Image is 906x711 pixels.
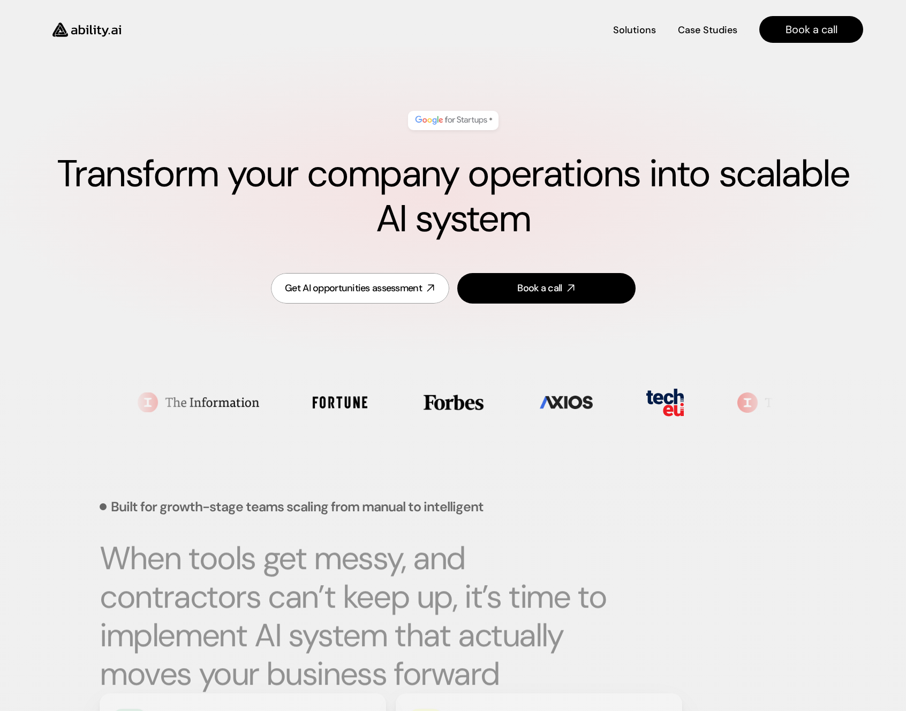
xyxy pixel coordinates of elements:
h4: Solutions [613,24,656,37]
a: Solutions [613,20,656,39]
h1: Transform your company operations into scalable AI system [43,152,863,241]
div: Get AI opportunities assessment [285,282,422,295]
div: Book a call [517,282,562,295]
nav: Main navigation [136,16,863,43]
a: Book a call [759,16,863,43]
h4: Book a call [786,22,837,37]
h4: Case Studies [678,24,737,37]
p: Built for growth-stage teams scaling from manual to intelligent [111,500,484,513]
a: Book a call [457,273,636,304]
strong: When tools get messy, and contractors can’t keep up, it’s time to implement AI system that actual... [100,537,614,695]
a: Get AI opportunities assessment [271,273,449,304]
a: Case Studies [677,20,738,39]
